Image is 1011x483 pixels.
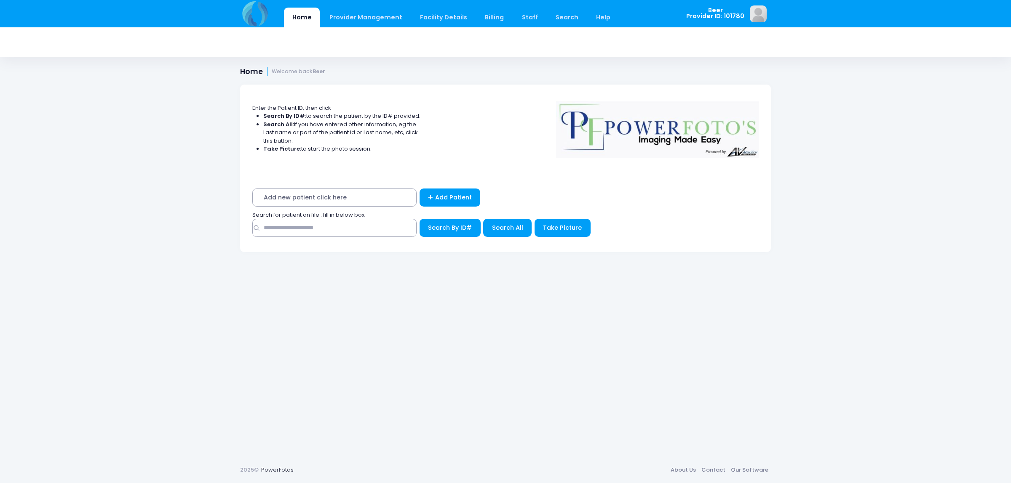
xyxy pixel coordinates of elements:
[240,466,259,474] span: 2025©
[313,68,325,75] strong: Beer
[263,112,421,120] li: to search the patient by the ID# provided.
[420,188,481,207] a: Add Patient
[272,69,325,75] small: Welcome back
[321,8,410,27] a: Provider Management
[240,67,325,76] h1: Home
[543,223,582,232] span: Take Picture
[412,8,476,27] a: Facility Details
[252,211,366,219] span: Search for patient on file : fill in below box;
[252,188,417,207] span: Add new patient click here
[535,219,591,237] button: Take Picture
[263,120,421,145] li: If you have entered other information, eg the Last name or part of the patient id or Last name, e...
[261,466,294,474] a: PowerFotos
[728,462,771,478] a: Our Software
[686,7,744,19] span: Beer Provider ID: 101780
[263,112,306,120] strong: Search By ID#:
[668,462,698,478] a: About Us
[492,223,523,232] span: Search All
[514,8,546,27] a: Staff
[263,120,294,128] strong: Search All:
[698,462,728,478] a: Contact
[428,223,472,232] span: Search By ID#
[263,145,421,153] li: to start the photo session.
[552,96,763,158] img: Logo
[547,8,586,27] a: Search
[263,145,301,153] strong: Take Picture:
[420,219,481,237] button: Search By ID#
[588,8,619,27] a: Help
[483,219,532,237] button: Search All
[252,104,331,112] span: Enter the Patient ID, then click
[284,8,320,27] a: Home
[750,5,767,22] img: image
[477,8,512,27] a: Billing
